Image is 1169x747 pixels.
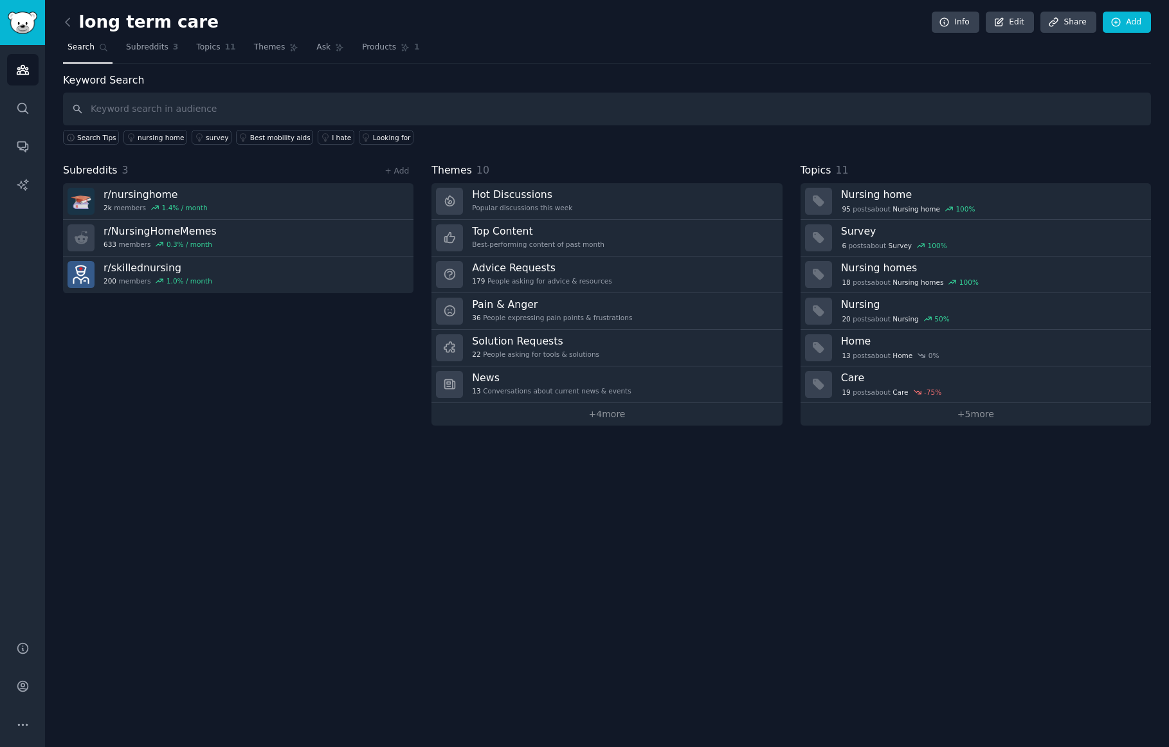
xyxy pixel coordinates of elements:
[385,166,409,175] a: + Add
[801,293,1151,330] a: Nursing20postsaboutNursing50%
[63,183,413,220] a: r/nursinghome2kmembers1.4% / month
[126,42,168,53] span: Subreddits
[893,278,943,287] span: Nursing homes
[801,330,1151,366] a: Home13postsaboutHome0%
[318,130,354,145] a: I hate
[162,203,208,212] div: 1.4 % / month
[123,130,187,145] a: nursing home
[476,164,489,176] span: 10
[431,220,782,256] a: Top ContentBest-performing content of past month
[104,276,212,285] div: members
[431,366,782,403] a: News13Conversations about current news & events
[934,314,949,323] div: 50 %
[312,37,349,64] a: Ask
[472,240,604,249] div: Best-performing content of past month
[254,42,285,53] span: Themes
[472,386,631,395] div: Conversations about current news & events
[801,366,1151,403] a: Care19postsaboutCare-75%
[63,93,1151,125] input: Keyword search in audience
[63,74,144,86] label: Keyword Search
[104,276,116,285] span: 200
[841,334,1142,348] h3: Home
[801,256,1151,293] a: Nursing homes18postsaboutNursing homes100%
[801,183,1151,220] a: Nursing home95postsaboutNursing home100%
[472,371,631,384] h3: News
[431,183,782,220] a: Hot DiscussionsPopular discussions this week
[63,256,413,293] a: r/skillednursing200members1.0% / month
[893,388,908,397] span: Care
[173,42,179,53] span: 3
[249,37,304,64] a: Themes
[225,42,236,53] span: 11
[842,241,846,250] span: 6
[104,240,116,249] span: 633
[472,350,480,359] span: 22
[842,388,850,397] span: 19
[63,220,413,256] a: r/NursingHomeMemes633members0.3% / month
[68,261,95,288] img: skillednursing
[841,188,1142,201] h3: Nursing home
[63,37,113,64] a: Search
[801,163,831,179] span: Topics
[236,130,313,145] a: Best mobility aids
[362,42,396,53] span: Products
[104,203,112,212] span: 2k
[801,220,1151,256] a: Survey6postsaboutSurvey100%
[841,224,1142,238] h3: Survey
[431,293,782,330] a: Pain & Anger36People expressing pain points & frustrations
[841,298,1142,311] h3: Nursing
[842,351,850,360] span: 13
[138,133,184,142] div: nursing home
[431,330,782,366] a: Solution Requests22People asking for tools & solutions
[889,241,912,250] span: Survey
[928,241,947,250] div: 100 %
[1040,12,1096,33] a: Share
[8,12,37,34] img: GummySearch logo
[472,188,572,201] h3: Hot Discussions
[104,188,208,201] h3: r/ nursinghome
[841,261,1142,274] h3: Nursing homes
[431,256,782,293] a: Advice Requests179People asking for advice & resources
[472,313,480,322] span: 36
[841,203,977,215] div: post s about
[192,130,231,145] a: survey
[841,350,941,361] div: post s about
[167,240,212,249] div: 0.3 % / month
[316,42,331,53] span: Ask
[472,276,612,285] div: People asking for advice & resources
[472,350,599,359] div: People asking for tools & solutions
[986,12,1034,33] a: Edit
[801,403,1151,426] a: +5more
[472,224,604,238] h3: Top Content
[431,163,472,179] span: Themes
[250,133,311,142] div: Best mobility aids
[841,276,980,288] div: post s about
[893,204,940,213] span: Nursing home
[104,240,217,249] div: members
[63,12,219,33] h2: long term care
[835,164,848,176] span: 11
[373,133,411,142] div: Looking for
[167,276,212,285] div: 1.0 % / month
[472,313,632,322] div: People expressing pain points & frustrations
[842,314,850,323] span: 20
[332,133,351,142] div: I hate
[1103,12,1151,33] a: Add
[956,204,975,213] div: 100 %
[929,351,939,360] div: 0 %
[842,278,850,287] span: 18
[104,261,212,274] h3: r/ skillednursing
[359,130,413,145] a: Looking for
[893,351,912,360] span: Home
[122,37,183,64] a: Subreddits3
[472,334,599,348] h3: Solution Requests
[63,163,118,179] span: Subreddits
[68,188,95,215] img: nursinghome
[472,298,632,311] h3: Pain & Anger
[472,203,572,212] div: Popular discussions this week
[841,240,948,251] div: post s about
[472,386,480,395] span: 13
[472,276,485,285] span: 179
[841,371,1142,384] h3: Care
[206,133,228,142] div: survey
